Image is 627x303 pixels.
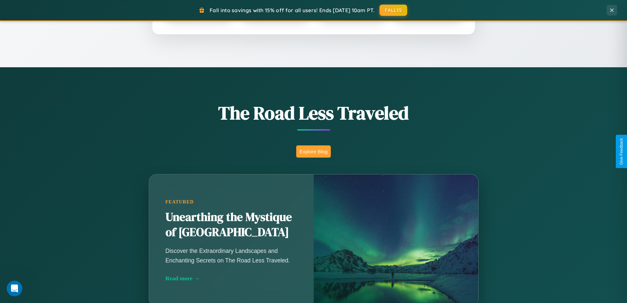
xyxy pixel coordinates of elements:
div: Give Feedback [619,138,624,165]
iframe: Intercom live chat [7,281,22,296]
button: Explore Blog [296,145,331,158]
div: Featured [166,199,297,205]
span: Fall into savings with 15% off for all users! Ends [DATE] 10am PT. [210,7,375,14]
h1: The Road Less Traveled [116,100,511,126]
h2: Unearthing the Mystique of [GEOGRAPHIC_DATA] [166,210,297,240]
div: Read more → [166,275,297,282]
p: Discover the Extraordinary Landscapes and Enchanting Secrets on The Road Less Traveled. [166,246,297,265]
button: FALL15 [379,5,407,16]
